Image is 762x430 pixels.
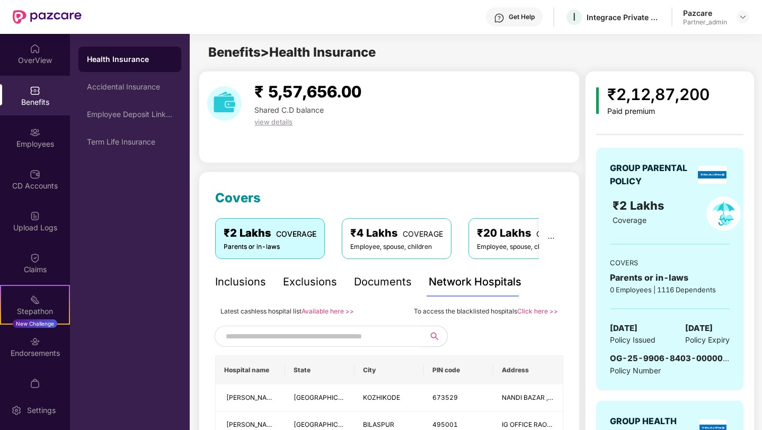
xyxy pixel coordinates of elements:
[363,420,394,428] span: BILASPUR
[215,274,266,290] div: Inclusions
[539,218,563,258] button: ellipsis
[706,196,741,231] img: policyIcon
[208,44,376,60] span: Benefits > Health Insurance
[502,420,670,428] span: IG OFFICE RAOD, [PERSON_NAME], NEAR APPEX BANK,
[613,216,646,225] span: Coverage
[30,85,40,96] img: svg+xml;base64,PHN2ZyBpZD0iQmVuZWZpdHMiIHhtbG5zPSJodHRwOi8vd3d3LnczLm9yZy8yMDAwL3N2ZyIgd2lkdGg9Ij...
[610,366,661,375] span: Policy Number
[477,225,584,241] div: ₹20 Lakhs
[403,229,443,238] span: COVERAGE
[613,199,667,212] span: ₹2 Lakhs
[493,384,563,412] td: NANDI BAZAR ,MOODADI ,KOZHIKODE.673529
[13,319,57,328] div: New Challenge
[355,384,424,412] td: KOZHIKODE
[30,294,40,305] img: svg+xml;base64,PHN2ZyB4bWxucz0iaHR0cDovL3d3dy53My5vcmcvMjAwMC9zdmciIHdpZHRoPSIyMSIgaGVpZ2h0PSIyMC...
[215,190,261,205] span: Covers
[87,110,173,119] div: Employee Deposit Linked Insurance
[30,336,40,347] img: svg+xml;base64,PHN2ZyBpZD0iRW5kb3JzZW1lbnRzIiB4bWxucz0iaHR0cDovL3d3dy53My5vcmcvMjAwMC9zdmciIHdpZH...
[509,13,535,21] div: Get Help
[13,10,82,24] img: New Pazcare Logo
[87,54,173,65] div: Health Insurance
[502,366,554,374] span: Address
[607,107,710,116] div: Paid premium
[421,326,448,347] button: search
[226,420,410,428] span: [PERSON_NAME] LASER PHACO EYE HOSPITAL - BILASPUR
[283,274,337,290] div: Exclusions
[536,229,577,238] span: COVERAGE
[220,307,302,315] span: Latest cashless hospital list
[285,356,355,384] th: State
[30,211,40,221] img: svg+xml;base64,PHN2ZyBpZD0iVXBsb2FkX0xvZ3MiIGRhdGEtbmFtZT0iVXBsb2FkIExvZ3MiIHhtbG5zPSJodHRwOi8vd3...
[87,138,173,146] div: Term Life Insurance
[254,118,293,126] span: view details
[607,82,710,107] div: ₹2,12,87,200
[424,356,493,384] th: PIN code
[683,8,727,18] div: Pazcare
[493,356,563,384] th: Address
[685,322,713,335] span: [DATE]
[224,366,277,374] span: Hospital name
[254,105,324,114] span: Shared C.D balance
[610,162,694,188] div: GROUP PARENTAL POLICY
[354,274,412,290] div: Documents
[432,420,458,428] span: 495001
[30,127,40,138] img: svg+xml;base64,PHN2ZyBpZD0iRW1wbG95ZWVzIiB4bWxucz0iaHR0cDovL3d3dy53My5vcmcvMjAwMC9zdmciIHdpZHRoPS...
[610,334,655,346] span: Policy Issued
[294,393,360,401] span: [GEOGRAPHIC_DATA]
[24,405,59,416] div: Settings
[30,169,40,180] img: svg+xml;base64,PHN2ZyBpZD0iQ0RfQWNjb3VudHMiIGRhdGEtbmFtZT0iQ0QgQWNjb3VudHMiIHhtbG5zPSJodHRwOi8vd3...
[421,332,447,341] span: search
[1,306,69,317] div: Stepathon
[502,393,674,401] span: NANDI BAZAR ,MOODADI ,[GEOGRAPHIC_DATA]673529
[226,393,419,401] span: [PERSON_NAME][GEOGRAPHIC_DATA] - [GEOGRAPHIC_DATA]
[698,166,726,184] img: insurerLogo
[350,242,443,252] div: Employee, spouse, children
[224,242,316,252] div: Parents or in-laws
[610,271,730,284] div: Parents or in-laws
[30,253,40,263] img: svg+xml;base64,PHN2ZyBpZD0iQ2xhaW0iIHhtbG5zPSJodHRwOi8vd3d3LnczLm9yZy8yMDAwL3N2ZyIgd2lkdGg9IjIwIi...
[429,274,521,290] div: Network Hospitals
[285,384,355,412] td: KERALA
[414,307,517,315] span: To access the blacklisted hospitals
[350,225,443,241] div: ₹4 Lakhs
[432,393,458,401] span: 673529
[30,378,40,389] img: svg+xml;base64,PHN2ZyBpZD0iTXlfT3JkZXJzIiBkYXRhLW5hbWU9Ik15IE9yZGVycyIgeG1sbnM9Imh0dHA6Ly93d3cudz...
[739,13,747,21] img: svg+xml;base64,PHN2ZyBpZD0iRHJvcGRvd24tMzJ4MzIiIHhtbG5zPSJodHRwOi8vd3d3LnczLm9yZy8yMDAwL3N2ZyIgd2...
[610,284,730,295] div: 0 Employees | 1116 Dependents
[207,86,242,121] img: download
[11,405,22,416] img: svg+xml;base64,PHN2ZyBpZD0iU2V0dGluZy0yMHgyMCIgeG1sbnM9Imh0dHA6Ly93d3cudzMub3JnLzIwMDAvc3ZnIiB3aW...
[216,384,285,412] td: SAHANI HOSPITAL - KOZHIKODE
[30,43,40,54] img: svg+xml;base64,PHN2ZyBpZD0iSG9tZSIgeG1sbnM9Imh0dHA6Ly93d3cudzMub3JnLzIwMDAvc3ZnIiB3aWR0aD0iMjAiIG...
[494,13,504,23] img: svg+xml;base64,PHN2ZyBpZD0iSGVscC0zMngzMiIgeG1sbnM9Imh0dHA6Ly93d3cudzMub3JnLzIwMDAvc3ZnIiB3aWR0aD...
[276,229,316,238] span: COVERAGE
[254,82,361,101] span: ₹ 5,57,656.00
[683,18,727,26] div: Partner_admin
[224,225,316,241] div: ₹2 Lakhs
[355,356,424,384] th: City
[573,11,575,23] span: I
[596,87,599,114] img: icon
[302,307,354,315] a: Available here >>
[477,242,584,252] div: Employee, spouse, children, parents
[216,356,285,384] th: Hospital name
[610,322,637,335] span: [DATE]
[610,257,730,268] div: COVERS
[363,393,400,401] span: KOZHIKODE
[610,353,739,363] span: OG-25-9906-8403-00000266
[87,83,173,91] div: Accidental Insurance
[547,235,555,242] span: ellipsis
[517,307,558,315] a: Click here >>
[685,334,730,346] span: Policy Expiry
[587,12,661,22] div: Integrace Private Limited
[294,420,360,428] span: [GEOGRAPHIC_DATA]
